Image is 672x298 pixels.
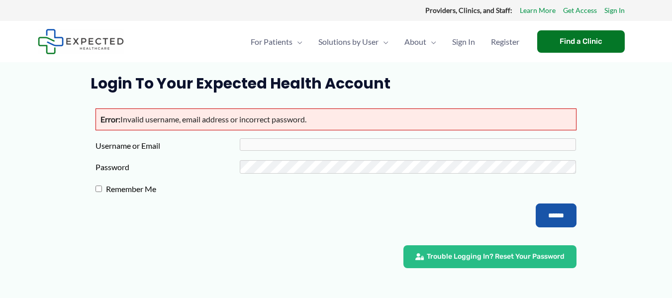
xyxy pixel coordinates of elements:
[102,182,246,197] label: Remember Me
[425,6,512,14] strong: Providers, Clinics, and Staff:
[243,24,527,59] nav: Primary Site Navigation
[100,114,120,124] strong: Error:
[243,24,310,59] a: For PatientsMenu Toggle
[379,24,388,59] span: Menu Toggle
[96,160,240,175] label: Password
[38,29,124,54] img: Expected Healthcare Logo - side, dark font, small
[404,24,426,59] span: About
[427,253,565,260] span: Trouble Logging In? Reset Your Password
[491,24,519,59] span: Register
[318,24,379,59] span: Solutions by User
[91,75,581,93] h1: Login to Your Expected Health Account
[251,24,292,59] span: For Patients
[452,24,475,59] span: Sign In
[403,245,576,268] a: Trouble Logging In? Reset Your Password
[426,24,436,59] span: Menu Toggle
[563,4,597,17] a: Get Access
[537,30,625,53] a: Find a Clinic
[520,4,556,17] a: Learn More
[310,24,396,59] a: Solutions by UserMenu Toggle
[483,24,527,59] a: Register
[444,24,483,59] a: Sign In
[96,138,240,153] label: Username or Email
[604,4,625,17] a: Sign In
[292,24,302,59] span: Menu Toggle
[396,24,444,59] a: AboutMenu Toggle
[96,108,576,130] p: Invalid username, email address or incorrect password.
